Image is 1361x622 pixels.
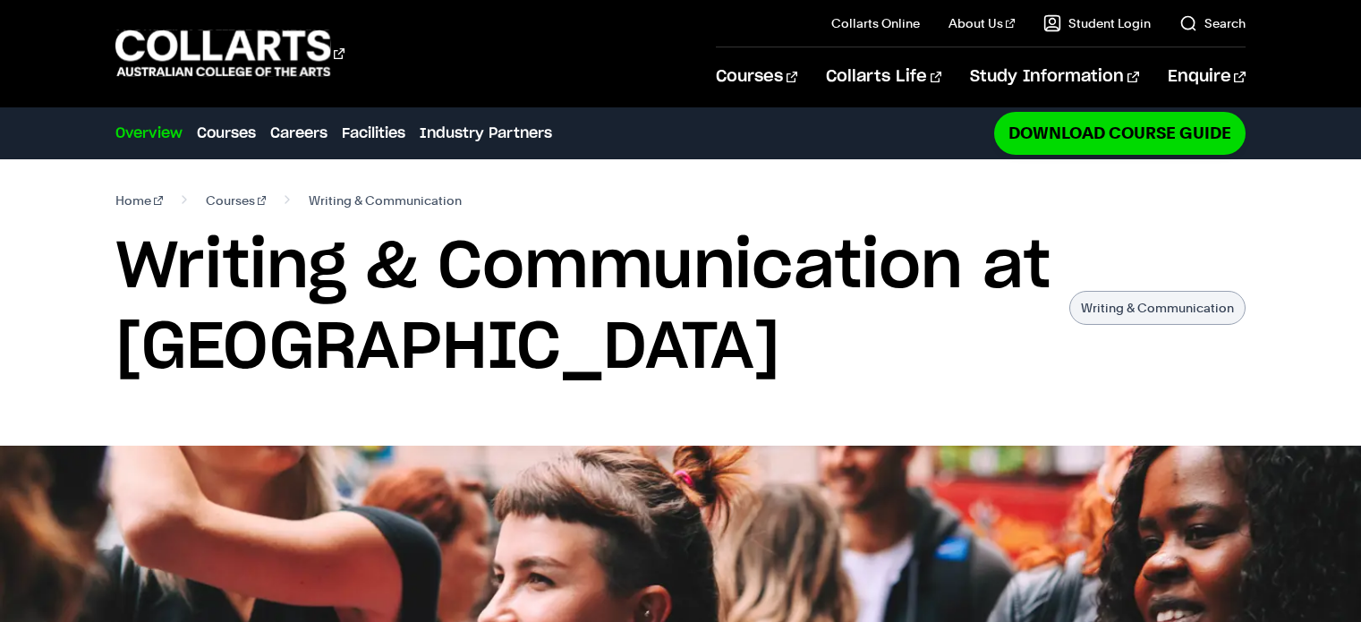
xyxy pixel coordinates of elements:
[270,123,327,144] a: Careers
[420,123,552,144] a: Industry Partners
[115,227,1051,388] h1: Writing & Communication at [GEOGRAPHIC_DATA]
[826,47,941,107] a: Collarts Life
[115,188,163,213] a: Home
[970,47,1138,107] a: Study Information
[197,123,256,144] a: Courses
[309,188,462,213] span: Writing & Communication
[831,14,920,32] a: Collarts Online
[994,112,1246,154] a: Download Course Guide
[206,188,267,213] a: Courses
[115,123,183,144] a: Overview
[1168,47,1246,107] a: Enquire
[1043,14,1151,32] a: Student Login
[1179,14,1246,32] a: Search
[342,123,405,144] a: Facilities
[948,14,1015,32] a: About Us
[1069,291,1246,325] p: Writing & Communication
[716,47,797,107] a: Courses
[115,28,345,79] div: Go to homepage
